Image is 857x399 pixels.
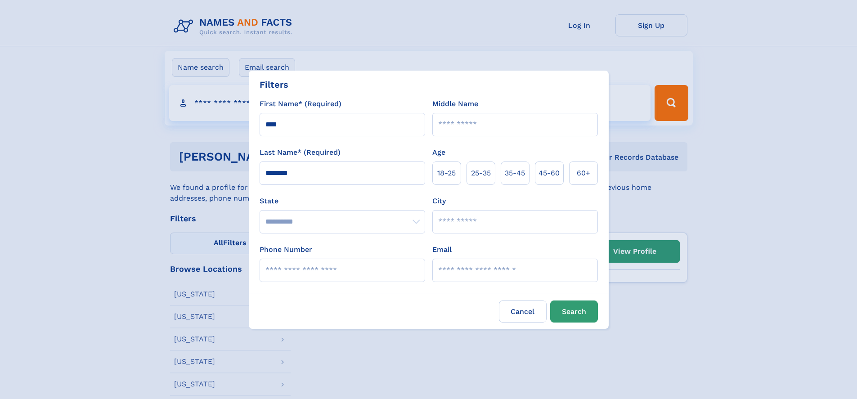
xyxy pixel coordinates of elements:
label: Last Name* (Required) [260,147,341,158]
label: First Name* (Required) [260,99,341,109]
label: State [260,196,425,206]
span: 60+ [577,168,590,179]
span: 45‑60 [538,168,560,179]
span: 35‑45 [505,168,525,179]
div: Filters [260,78,288,91]
label: Phone Number [260,244,312,255]
label: Middle Name [432,99,478,109]
label: Cancel [499,300,547,323]
span: 25‑35 [471,168,491,179]
label: City [432,196,446,206]
button: Search [550,300,598,323]
label: Age [432,147,445,158]
label: Email [432,244,452,255]
span: 18‑25 [437,168,456,179]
